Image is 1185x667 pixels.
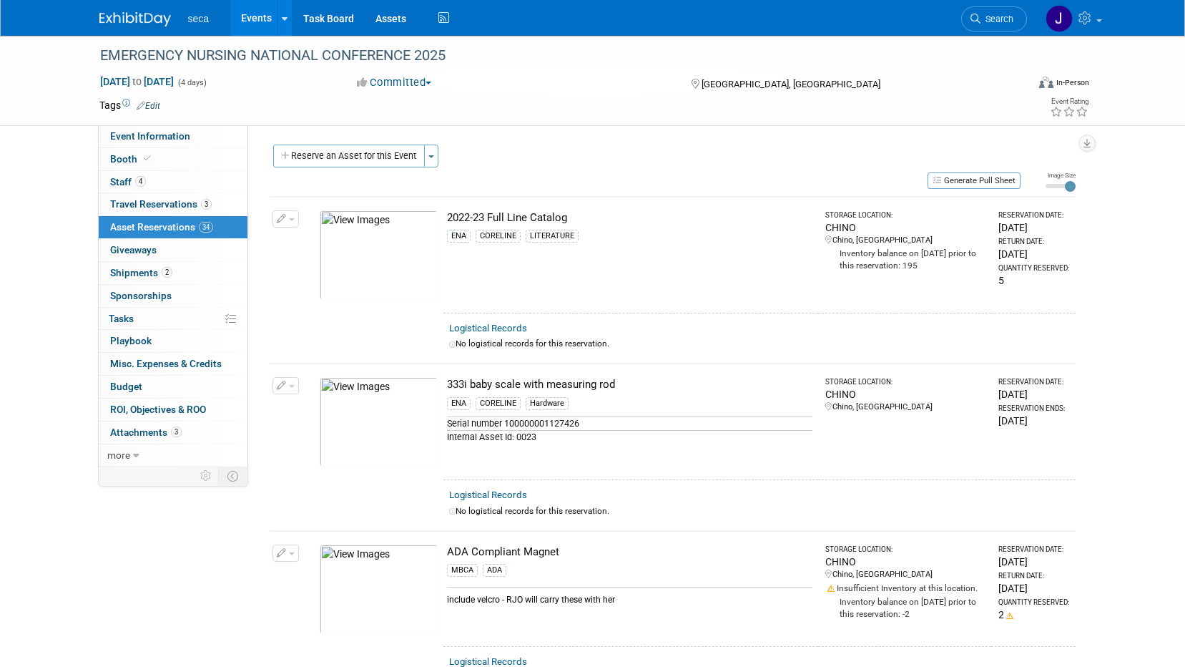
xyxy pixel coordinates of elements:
[447,210,812,225] div: 2022-23 Full Line Catalog
[998,377,1069,387] div: Reservation Date:
[320,377,438,467] img: View Images
[998,247,1069,261] div: [DATE]
[110,427,182,438] span: Attachments
[998,220,1069,235] div: [DATE]
[928,172,1021,189] button: Generate Pull Sheet
[447,377,812,392] div: 333i baby scale with measuring rod
[110,198,212,210] span: Travel Reservations
[194,467,219,485] td: Personalize Event Tab Strip
[99,353,247,375] a: Misc. Expenses & Credits
[320,545,438,634] img: View Images
[144,155,151,162] i: Booth reservation complete
[99,422,247,444] a: Attachments3
[961,6,1027,31] a: Search
[109,313,134,324] span: Tasks
[110,290,172,301] span: Sponsorships
[447,397,471,410] div: ENA
[1039,77,1053,88] img: Format-Inperson.png
[162,267,172,278] span: 2
[998,387,1069,401] div: [DATE]
[107,449,130,461] span: more
[825,569,986,580] div: Chino, [GEOGRAPHIC_DATA]
[110,404,206,415] span: ROI, Objectives & ROO
[447,230,471,243] div: ENA
[110,176,146,188] span: Staff
[99,239,247,261] a: Giveaways
[825,545,986,555] div: Storage Location:
[177,78,207,87] span: (4 days)
[99,376,247,398] a: Budget
[99,216,247,238] a: Asset Reservations34
[1046,171,1076,180] div: Image Size
[99,308,247,330] a: Tasks
[526,397,569,410] div: Hardware
[199,222,213,233] span: 34
[99,193,247,215] a: Travel Reservations3
[449,338,1070,350] div: No logistical records for this reservation.
[449,490,527,500] a: Logistical Records
[320,210,438,300] img: View Images
[110,153,154,165] span: Booth
[447,587,812,606] div: include velcro - RJO will carry these with her
[110,335,152,346] span: Playbook
[476,397,521,410] div: CORELINE
[825,401,986,413] div: Chino, [GEOGRAPHIC_DATA]
[825,555,986,569] div: CHINO
[998,545,1069,555] div: Reservation Date:
[99,262,247,284] a: Shipments2
[110,130,190,142] span: Event Information
[825,377,986,387] div: Storage Location:
[449,505,1070,517] div: No logistical records for this reservation.
[218,467,247,485] td: Toggle Event Tabs
[825,387,986,401] div: CHINO
[980,14,1013,24] span: Search
[449,323,527,333] a: Logistical Records
[110,221,213,233] span: Asset Reservations
[447,430,812,444] div: Internal Asset Id: 0023
[526,230,579,243] div: LITERATURE
[110,267,172,278] span: Shipments
[135,176,146,187] span: 4
[130,76,144,87] span: to
[825,580,986,595] div: Insufficient Inventory at this location.
[702,79,880,89] span: [GEOGRAPHIC_DATA], [GEOGRAPHIC_DATA]
[483,564,506,577] div: ADA
[998,263,1069,273] div: Quantity Reserved:
[99,148,247,170] a: Booth
[998,555,1069,569] div: [DATE]
[188,13,210,24] span: seca
[1056,77,1089,88] div: In-Person
[99,125,247,147] a: Event Information
[99,330,247,352] a: Playbook
[998,210,1069,220] div: Reservation Date:
[998,273,1069,288] div: 5
[447,564,478,577] div: MBCA
[273,145,425,167] button: Reserve an Asset for this Event
[99,285,247,307] a: Sponsorships
[352,75,437,90] button: Committed
[99,399,247,421] a: ROI, Objectives & ROO
[447,545,812,560] div: ADA Compliant Magnet
[943,74,1090,96] div: Event Format
[110,244,157,255] span: Giveaways
[137,101,160,111] a: Edit
[201,199,212,210] span: 3
[998,237,1069,247] div: Return Date:
[998,571,1069,581] div: Return Date:
[99,75,174,88] span: [DATE] [DATE]
[998,404,1069,414] div: Reservation Ends:
[998,598,1069,608] div: Quantity Reserved:
[998,608,1069,622] div: 2
[825,235,986,246] div: Chino, [GEOGRAPHIC_DATA]
[1046,5,1073,32] img: Jose Gregory
[825,246,986,272] div: Inventory balance on [DATE] prior to this reservation: 195
[998,414,1069,428] div: [DATE]
[476,230,521,243] div: CORELINE
[99,98,160,112] td: Tags
[171,427,182,437] span: 3
[449,656,527,667] a: Logistical Records
[110,358,222,369] span: Misc. Expenses & Credits
[99,444,247,467] a: more
[825,220,986,235] div: CHINO
[99,12,171,26] img: ExhibitDay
